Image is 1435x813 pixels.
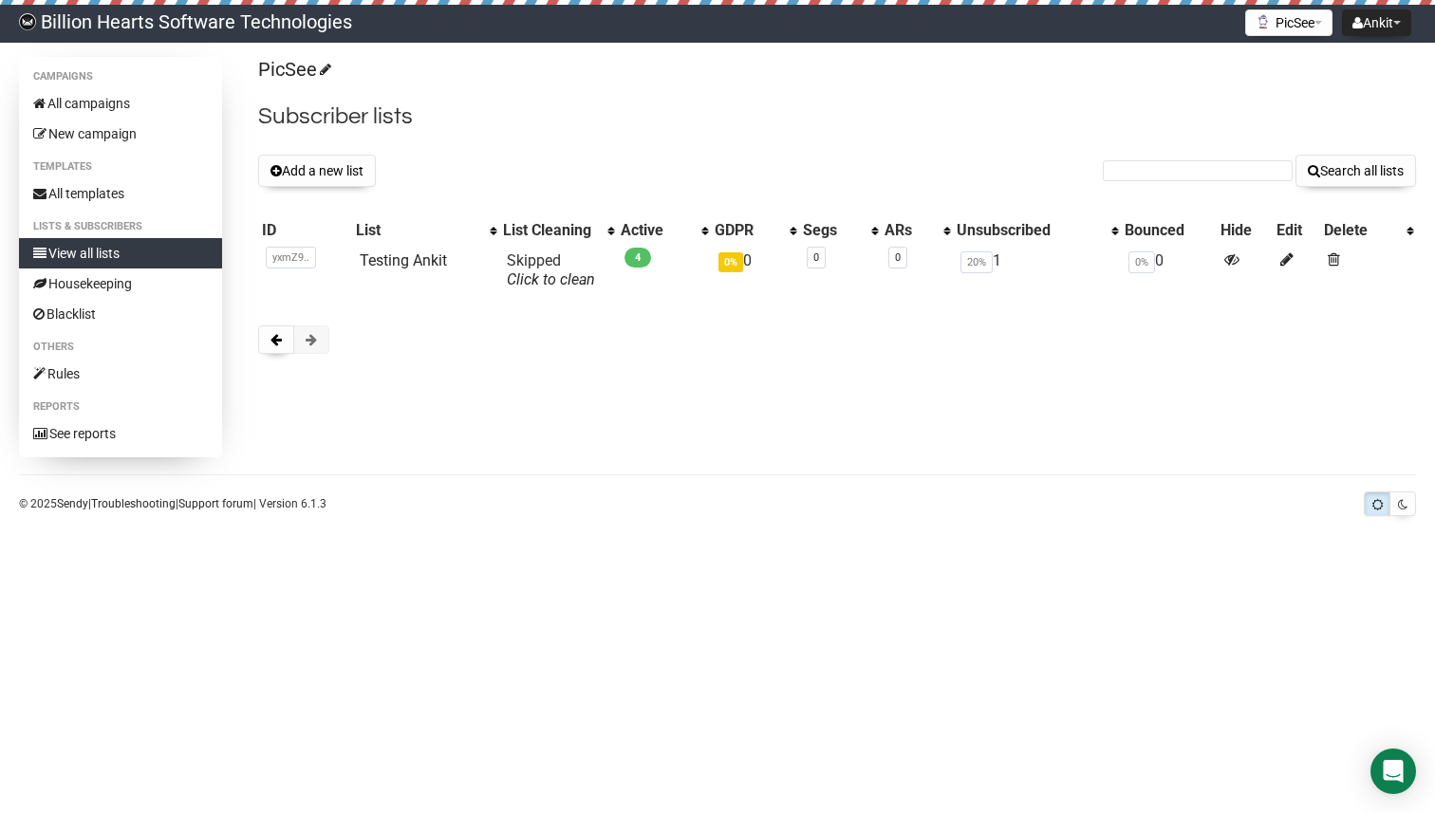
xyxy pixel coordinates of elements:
th: List Cleaning: No sort applied, activate to apply an ascending sort [499,217,617,244]
a: Housekeeping [19,268,222,299]
div: Open Intercom Messenger [1370,748,1416,794]
div: Bounced [1125,221,1214,240]
div: Hide [1221,221,1269,240]
div: Unsubscribed [957,221,1102,240]
img: 1.png [1256,14,1271,29]
th: Unsubscribed: No sort applied, activate to apply an ascending sort [953,217,1121,244]
li: Templates [19,156,222,178]
th: GDPR: No sort applied, activate to apply an ascending sort [711,217,799,244]
a: See reports [19,418,222,449]
span: 4 [624,248,651,268]
th: Active: No sort applied, activate to apply an ascending sort [617,217,711,244]
th: Delete: No sort applied, activate to apply an ascending sort [1320,217,1416,244]
div: List Cleaning [503,221,598,240]
div: Segs [803,221,862,240]
a: Click to clean [507,270,595,288]
a: New campaign [19,119,222,149]
li: Others [19,336,222,359]
div: ARs [885,221,934,240]
td: 1 [953,244,1121,297]
h2: Subscriber lists [258,100,1416,134]
span: yxmZ9.. [266,247,316,268]
td: 0 [711,244,799,297]
button: Search all lists [1295,155,1416,187]
span: 20% [960,251,993,273]
a: Testing Ankit [360,251,447,269]
button: Ankit [1342,9,1411,36]
th: ARs: No sort applied, activate to apply an ascending sort [881,217,953,244]
th: Hide: No sort applied, sorting is disabled [1217,217,1273,244]
li: Reports [19,396,222,418]
button: PicSee [1245,9,1332,36]
a: 0 [813,251,819,264]
span: 0% [1128,251,1155,273]
div: GDPR [715,221,780,240]
span: Skipped [507,251,595,288]
a: View all lists [19,238,222,268]
th: ID: No sort applied, sorting is disabled [258,217,352,244]
a: Support forum [178,497,253,510]
th: List: No sort applied, activate to apply an ascending sort [352,217,499,244]
th: Segs: No sort applied, activate to apply an ascending sort [799,217,881,244]
div: Edit [1277,221,1316,240]
td: 0 [1121,244,1218,297]
button: Add a new list [258,155,376,187]
a: Blacklist [19,299,222,329]
li: Campaigns [19,65,222,88]
a: 0 [895,251,901,264]
p: © 2025 | | | Version 6.1.3 [19,493,326,514]
th: Bounced: No sort applied, sorting is disabled [1121,217,1218,244]
a: Troubleshooting [91,497,176,510]
img: effe5b2fa787bc607dbd7d713549ef12 [19,13,36,30]
li: Lists & subscribers [19,215,222,238]
div: Active [621,221,692,240]
a: Sendy [57,497,88,510]
a: All campaigns [19,88,222,119]
a: Rules [19,359,222,389]
span: 0% [718,252,743,272]
a: PicSee [258,58,328,81]
a: All templates [19,178,222,209]
div: ID [262,221,348,240]
div: List [356,221,480,240]
th: Edit: No sort applied, sorting is disabled [1273,217,1320,244]
div: Delete [1324,221,1397,240]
